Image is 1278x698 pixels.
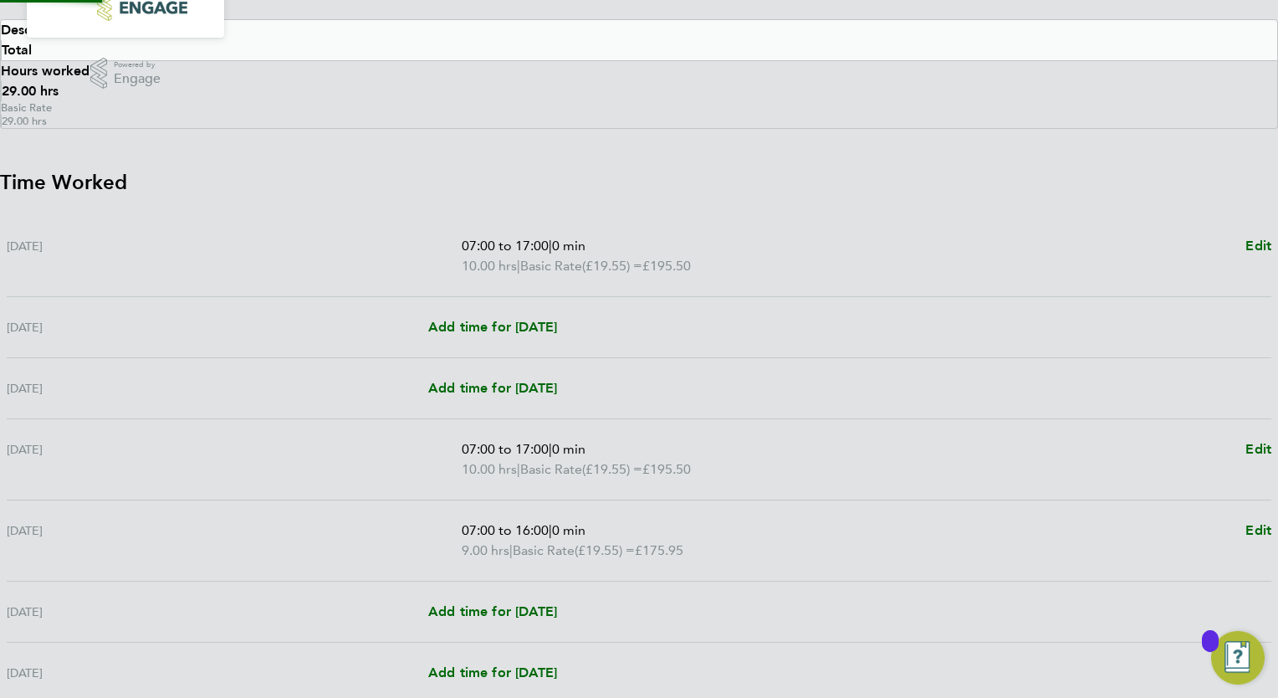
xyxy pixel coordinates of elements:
span: 0 min [552,441,585,457]
a: Add time for [DATE] [428,378,557,398]
span: £195.50 [642,461,691,477]
span: Engage [114,72,161,86]
span: Basic Rate [513,541,575,561]
div: 29.00 hrs [1,115,1277,128]
div: [DATE] [7,663,428,683]
span: Edit [1245,522,1271,538]
span: Add time for [DATE] [428,380,557,396]
span: 9.00 hrs [462,542,509,558]
a: Add time for [DATE] [428,663,557,683]
a: Add time for [DATE] [428,602,557,622]
span: 0 min [552,238,585,254]
span: £195.50 [642,258,691,274]
span: 07:00 to 16:00 [462,522,549,538]
span: | [517,258,520,274]
button: Open Resource Center, 9 new notifications [1211,631,1265,685]
span: 07:00 to 17:00 [462,238,549,254]
span: 10.00 hrs [462,258,517,274]
div: Basic Rate [1,101,1277,115]
span: Powered by [114,58,161,72]
span: (£19.55) = [582,258,642,274]
span: Add time for [DATE] [428,603,557,619]
div: Hours worked [1,61,1277,81]
span: £175.95 [635,542,683,558]
span: Edit [1245,238,1271,254]
a: Powered byEngage [90,58,161,90]
span: | [517,461,520,477]
div: 29.00 hrs [1,81,1277,101]
span: | [509,542,513,558]
span: Basic Rate [520,459,582,480]
a: Edit [1245,236,1271,256]
div: [DATE] [7,317,428,337]
span: Add time for [DATE] [428,319,557,335]
span: Edit [1245,441,1271,457]
span: 10.00 hrs [462,461,517,477]
div: [DATE] [7,521,428,561]
span: | [549,238,552,254]
span: | [549,522,552,538]
span: 0 min [552,522,585,538]
div: [DATE] [7,602,428,622]
div: Total [1,40,1277,60]
span: Add time for [DATE] [428,665,557,680]
div: Description [1,20,1277,40]
div: [DATE] [7,378,428,398]
span: (£19.55) = [575,542,635,558]
a: Edit [1245,439,1271,459]
div: [DATE] [7,439,428,480]
a: Add time for [DATE] [428,317,557,337]
span: 07:00 to 17:00 [462,441,549,457]
span: (£19.55) = [582,461,642,477]
div: [DATE] [7,236,428,276]
a: Edit [1245,521,1271,541]
span: | [549,441,552,457]
span: Basic Rate [520,256,582,276]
